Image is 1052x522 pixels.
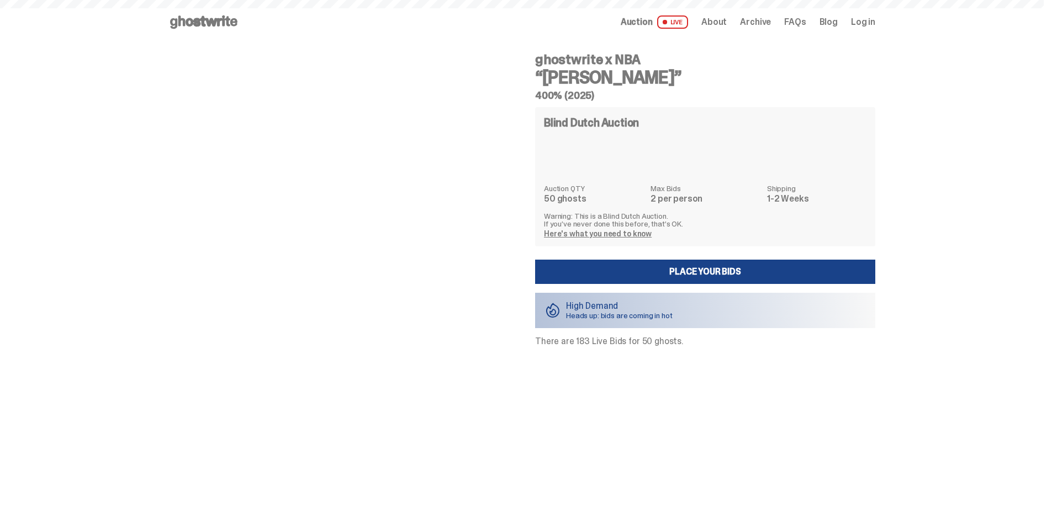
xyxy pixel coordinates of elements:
span: LIVE [657,15,689,29]
dt: Shipping [767,184,866,192]
a: About [701,18,727,27]
p: High Demand [566,302,673,310]
p: Warning: This is a Blind Dutch Auction. If you’ve never done this before, that’s OK. [544,212,866,228]
a: Archive [740,18,771,27]
p: Heads up: bids are coming in hot [566,312,673,319]
a: Log in [851,18,875,27]
dd: 50 ghosts [544,194,644,203]
a: Auction LIVE [621,15,688,29]
h5: 400% (2025) [535,91,875,101]
a: FAQs [784,18,806,27]
dt: Max Bids [651,184,760,192]
a: Here's what you need to know [544,229,652,239]
dd: 1-2 Weeks [767,194,866,203]
dd: 2 per person [651,194,760,203]
p: There are 183 Live Bids for 50 ghosts. [535,337,875,346]
dt: Auction QTY [544,184,644,192]
h4: ghostwrite x NBA [535,53,875,66]
span: Auction [621,18,653,27]
a: Blog [820,18,838,27]
a: Place your Bids [535,260,875,284]
h3: “[PERSON_NAME]” [535,68,875,86]
h4: Blind Dutch Auction [544,117,639,128]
